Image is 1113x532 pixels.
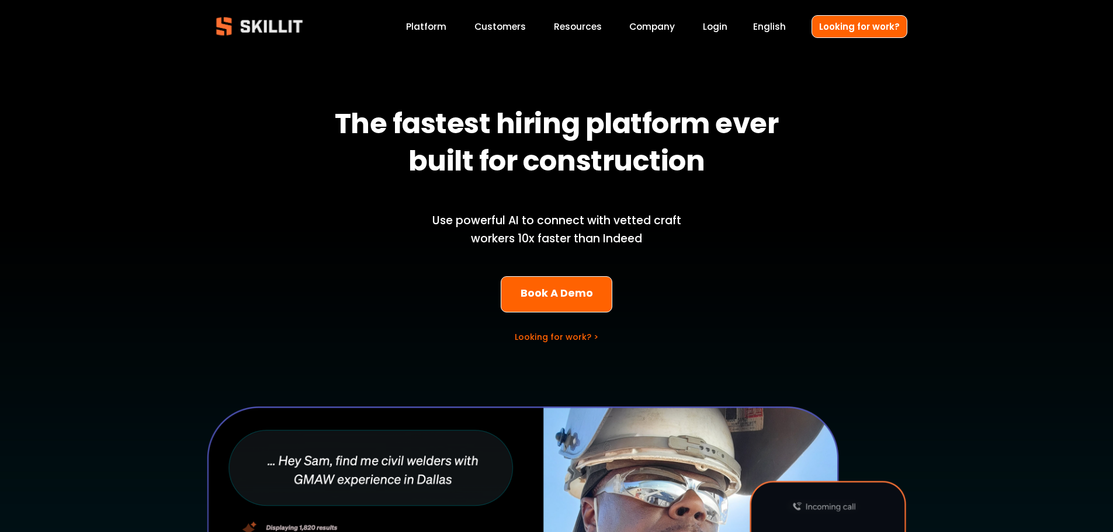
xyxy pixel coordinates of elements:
[554,20,602,33] span: Resources
[335,102,784,187] strong: The fastest hiring platform ever built for construction
[812,15,907,38] a: Looking for work?
[753,20,786,33] span: English
[412,212,701,248] p: Use powerful AI to connect with vetted craft workers 10x faster than Indeed
[406,19,446,34] a: Platform
[501,276,612,313] a: Book A Demo
[206,9,313,44] img: Skillit
[703,19,727,34] a: Login
[515,331,598,343] a: Looking for work? >
[629,19,675,34] a: Company
[554,19,602,34] a: folder dropdown
[474,19,526,34] a: Customers
[753,19,786,34] div: language picker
